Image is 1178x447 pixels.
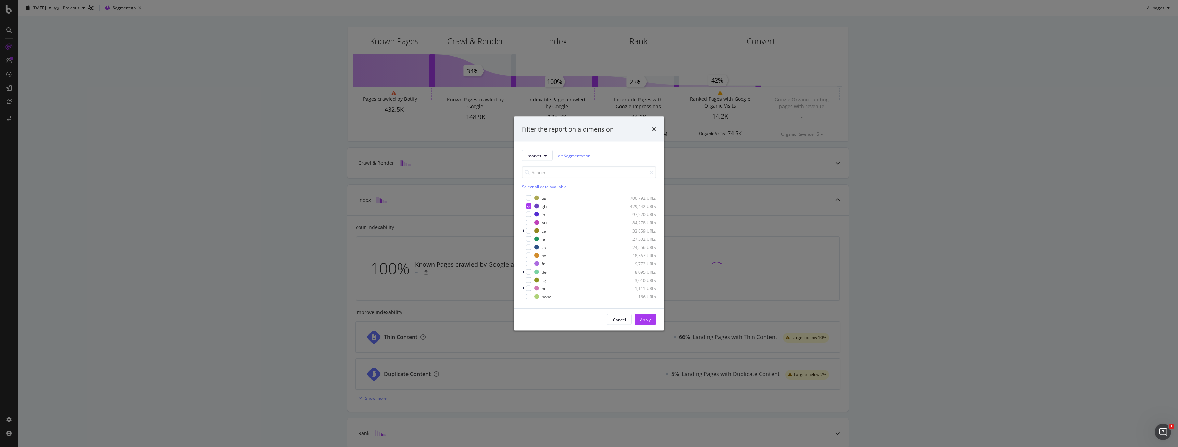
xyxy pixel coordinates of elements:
div: 33,859 URLs [623,228,656,234]
div: us [542,195,546,201]
input: Search [522,166,656,178]
div: Apply [640,316,651,322]
div: none [542,294,551,299]
button: Apply [635,314,656,325]
div: nz [542,252,546,258]
span: market [528,152,541,158]
div: gb [542,203,547,209]
div: 18,567 URLs [623,252,656,258]
div: 24,556 URLs [623,244,656,250]
div: 429,442 URLs [623,203,656,209]
div: de [542,269,547,275]
div: 1,111 URLs [623,285,656,291]
div: ie [542,236,545,242]
span: 1 [1169,424,1174,429]
div: 9,772 URLs [623,261,656,266]
div: au [542,220,547,225]
div: Filter the report on a dimension [522,125,614,134]
div: Cancel [613,316,626,322]
div: Select all data available [522,184,656,190]
div: ca [542,228,546,234]
div: in [542,211,545,217]
div: fr [542,261,545,266]
div: 700,792 URLs [623,195,656,201]
div: 27,502 URLs [623,236,656,242]
div: 97,220 URLs [623,211,656,217]
button: market [522,150,553,161]
button: Cancel [607,314,632,325]
div: za [542,244,546,250]
div: times [652,125,656,134]
div: 166 URLs [623,294,656,299]
div: hc [542,285,546,291]
div: 84,278 URLs [623,220,656,225]
div: sg [542,277,546,283]
div: 8,095 URLs [623,269,656,275]
iframe: Intercom live chat [1155,424,1171,440]
div: 3,010 URLs [623,277,656,283]
a: Edit Segmentation [555,152,590,159]
div: modal [514,116,664,331]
